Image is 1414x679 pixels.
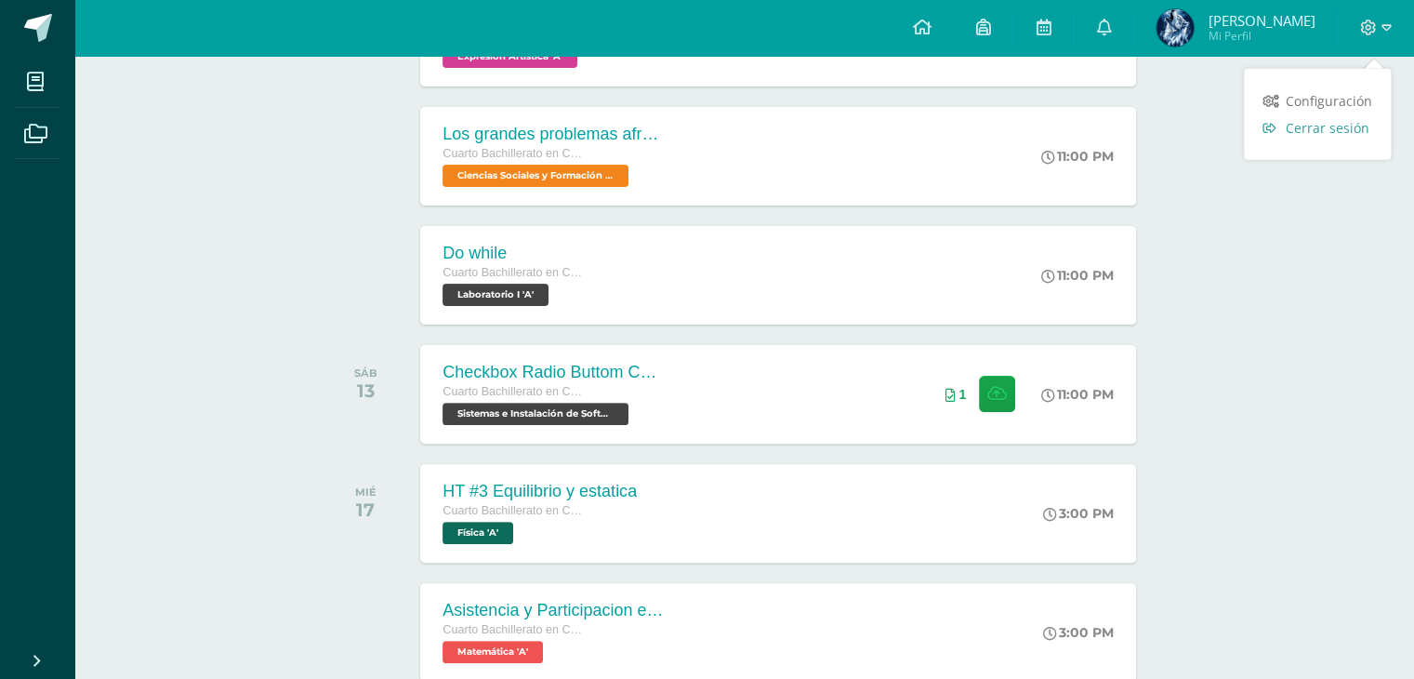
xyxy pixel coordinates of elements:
[443,641,543,663] span: Matemática 'A'
[1041,148,1114,165] div: 11:00 PM
[1043,505,1114,522] div: 3:00 PM
[958,387,966,402] span: 1
[443,46,577,68] span: Expresión Artística 'A'
[443,403,628,425] span: Sistemas e Instalación de Software 'A'
[1041,386,1114,403] div: 11:00 PM
[443,482,637,501] div: HT #3 Equilibrio y estatica
[1208,11,1315,30] span: [PERSON_NAME]
[355,499,377,521] div: 17
[945,387,966,402] div: Archivos entregados
[443,504,582,517] span: Cuarto Bachillerato en CCLL con Orientación en Computación
[354,379,377,402] div: 13
[443,601,666,620] div: Asistencia y Participacion en clase
[1043,624,1114,641] div: 3:00 PM
[443,363,666,382] div: Checkbox Radio Buttom Cajas de Selección
[1208,28,1315,44] span: Mi Perfil
[1244,114,1391,141] a: Cerrar sesión
[443,147,582,160] span: Cuarto Bachillerato en CCLL con Orientación en Computación
[443,623,582,636] span: Cuarto Bachillerato en CCLL con Orientación en Computación
[354,366,377,379] div: SÁB
[443,385,582,398] span: Cuarto Bachillerato en CCLL con Orientación en Computación
[443,284,548,306] span: Laboratorio I 'A'
[443,165,628,187] span: Ciencias Sociales y Formación Ciudadana 'A'
[1286,92,1372,110] span: Configuración
[443,522,513,544] span: Física 'A'
[1244,87,1391,114] a: Configuración
[1041,267,1114,284] div: 11:00 PM
[443,266,582,279] span: Cuarto Bachillerato en CCLL con Orientación en Computación
[1156,9,1194,47] img: 3353f552e183325ba6eb8ef57ec27830.png
[443,244,582,263] div: Do while
[1286,119,1369,137] span: Cerrar sesión
[443,125,666,144] div: Los grandes problemas afrontados
[355,486,377,499] div: MIÉ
